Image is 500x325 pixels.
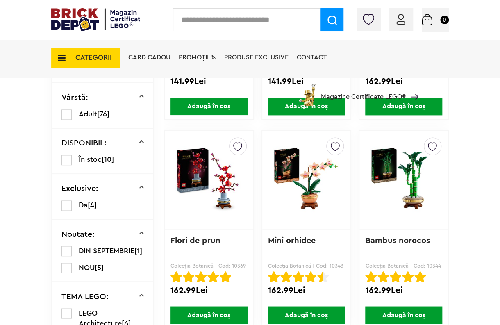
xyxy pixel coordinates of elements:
img: Evaluare cu stele [390,271,401,282]
span: [1] [134,247,142,254]
p: TEMĂ LEGO: [61,292,109,300]
a: Adaugă în coș [359,98,448,115]
a: Adaugă în coș [262,306,351,324]
span: NOU [79,264,95,271]
p: Colecția Botanică | Cod: 10369 [170,262,248,268]
img: Evaluare cu stele [220,271,231,282]
img: Evaluare cu stele [280,271,292,282]
span: Adaugă în coș [268,306,345,324]
img: Evaluare cu stele [365,271,377,282]
small: 0 [440,16,449,24]
a: Magazine Certificate LEGO® [406,83,418,90]
a: Adaugă în coș [165,306,253,324]
a: Mini orhidee [268,236,316,244]
img: Evaluare cu stele [402,271,414,282]
img: Evaluare cu stele [305,271,316,282]
a: Adaugă în coș [262,98,351,115]
img: Evaluare cu stele [207,271,219,282]
a: PROMOȚII % [179,54,216,61]
img: Bambus norocos [370,123,438,237]
img: Evaluare cu stele [414,271,426,282]
img: Evaluare cu stele [183,271,194,282]
img: Evaluare cu stele [317,271,329,282]
span: [76] [97,110,109,118]
p: Noutate: [61,230,95,238]
span: Adaugă în coș [170,306,248,324]
span: [5] [95,264,104,271]
span: Adaugă în coș [365,98,442,115]
span: Da [79,201,88,209]
span: Magazine Certificate LEGO® [321,82,406,101]
a: Flori de prun [170,236,220,244]
span: [10] [102,156,114,163]
span: [4] [88,201,97,209]
a: Card Cadou [128,54,170,61]
span: Adaugă în coș [365,306,442,324]
img: Evaluare cu stele [293,271,304,282]
span: CATEGORII [75,54,112,61]
img: Flori de prun [175,123,243,237]
p: Exclusive: [61,184,98,193]
span: Adaugă în coș [170,98,248,115]
img: Mini orhidee [273,123,341,237]
a: Produse exclusive [224,54,289,61]
p: Colecția Botanică | Cod: 10343 [268,262,345,268]
p: Colecția Botanică | Cod: 10344 [365,262,442,268]
img: Evaluare cu stele [268,271,280,282]
div: 162.99Lei [268,285,345,295]
a: Bambus norocos [365,236,430,244]
span: DIN SEPTEMBRIE [79,247,134,254]
span: În stoc [79,156,102,163]
img: Evaluare cu stele [377,271,389,282]
a: Adaugă în coș [359,306,448,324]
span: Adult [79,110,97,118]
span: Adaugă în coș [268,98,345,115]
img: Evaluare cu stele [170,271,182,282]
a: Adaugă în coș [165,98,253,115]
a: Contact [297,54,327,61]
div: 162.99Lei [170,285,248,295]
div: 162.99Lei [365,285,442,295]
img: Evaluare cu stele [195,271,207,282]
p: DISPONIBIL: [61,139,107,147]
